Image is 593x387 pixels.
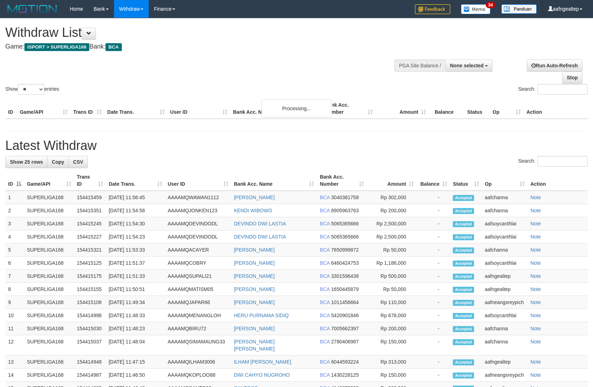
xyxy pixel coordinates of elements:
[165,283,231,296] td: AAAAMQMATISM05
[530,372,541,378] a: Note
[453,359,474,365] span: Accepted
[165,335,231,355] td: AAAAMQSIMAMAUNG33
[234,234,286,240] a: DEVINDO DWI LASTIA
[106,204,165,217] td: [DATE] 11:54:58
[482,322,528,335] td: aafchanna
[5,355,24,369] td: 13
[417,257,450,270] td: -
[482,369,528,382] td: aafneangsreypich
[68,156,88,168] a: CSV
[530,286,541,292] a: Note
[537,84,588,95] input: Search:
[453,287,474,293] span: Accepted
[367,230,417,243] td: Rp 2,500,000
[367,243,417,257] td: Rp 50,000
[453,274,474,280] span: Accepted
[482,204,528,217] td: aafchanna
[417,170,450,191] th: Balance: activate to sort column ascending
[165,309,231,322] td: AAAAMQMENANGLOH
[234,286,275,292] a: [PERSON_NAME]
[453,208,474,214] span: Accepted
[261,100,332,117] div: Processing...
[24,283,74,296] td: SUPERLIGA168
[482,335,528,355] td: aafchanna
[320,326,330,331] span: BCA
[367,170,417,191] th: Amount: activate to sort column ascending
[5,43,388,50] h4: Game: Bank:
[234,273,275,279] a: [PERSON_NAME]
[234,339,275,352] a: [PERSON_NAME] [PERSON_NAME]
[530,221,541,226] a: Note
[5,217,24,230] td: 3
[74,309,106,322] td: 154414998
[417,270,450,283] td: -
[165,369,231,382] td: AAAAMQKOPLOO88
[453,247,474,253] span: Accepted
[106,243,165,257] td: [DATE] 11:53:33
[5,335,24,355] td: 12
[165,322,231,335] td: AAAAMQBIRU72
[320,247,330,253] span: BCA
[5,26,388,40] h1: Withdraw List
[530,359,541,365] a: Note
[5,4,59,14] img: MOTION_logo.png
[165,257,231,270] td: AAAAMQCOBRY
[530,260,541,266] a: Note
[106,309,165,322] td: [DATE] 11:48:33
[52,159,64,165] span: Copy
[482,191,528,204] td: aafchanna
[331,326,359,331] span: Copy 7005662397 to clipboard
[518,156,588,167] label: Search:
[10,159,43,165] span: Show 25 rows
[331,372,359,378] span: Copy 1430228125 to clipboard
[17,99,70,119] th: Game/API
[331,273,359,279] span: Copy 3301596438 to clipboard
[74,191,106,204] td: 154415459
[453,300,474,306] span: Accepted
[104,99,167,119] th: Date Trans.
[331,313,359,318] span: Copy 5420901846 to clipboard
[320,286,330,292] span: BCA
[320,195,330,200] span: BCA
[331,208,359,213] span: Copy 8905963763 to clipboard
[106,170,165,191] th: Date Trans.: activate to sort column ascending
[234,221,286,226] a: DEVINDO DWI LASTIA
[320,234,330,240] span: BCA
[445,60,492,72] button: None selected
[453,195,474,201] span: Accepted
[331,260,359,266] span: Copy 6460424753 to clipboard
[230,99,322,119] th: Bank Acc. Name
[74,296,106,309] td: 154415108
[5,84,59,95] label: Show entries
[106,296,165,309] td: [DATE] 11:49:34
[322,99,376,119] th: Bank Acc. Number
[490,99,524,119] th: Op
[317,170,367,191] th: Bank Acc. Number: activate to sort column ascending
[5,204,24,217] td: 2
[331,247,359,253] span: Copy 7650999872 to clipboard
[530,326,541,331] a: Note
[165,217,231,230] td: AAAAMQDEVINDODL
[331,299,359,305] span: Copy 1011456664 to clipboard
[450,170,482,191] th: Status: activate to sort column ascending
[367,369,417,382] td: Rp 150,000
[5,170,24,191] th: ID: activate to sort column descending
[320,221,330,226] span: BCA
[106,230,165,243] td: [DATE] 11:54:23
[320,372,330,378] span: BCA
[530,339,541,344] a: Note
[5,230,24,243] td: 4
[165,243,231,257] td: AAAAMQACAYER
[5,139,588,153] h1: Latest Withdraw
[24,170,74,191] th: Game/API: activate to sort column ascending
[106,283,165,296] td: [DATE] 11:50:51
[482,270,528,283] td: aafngealtep
[234,372,290,378] a: DWI CAHYO NUGROHO
[24,322,74,335] td: SUPERLIGA168
[524,99,588,119] th: Action
[74,283,106,296] td: 154415155
[167,99,230,119] th: User ID
[518,84,588,95] label: Search:
[367,204,417,217] td: Rp 200,000
[482,296,528,309] td: aafneangsreypich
